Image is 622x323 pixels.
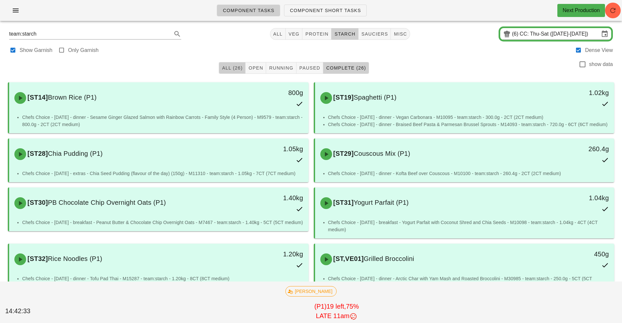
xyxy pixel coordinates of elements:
button: veg [286,28,303,40]
div: 1.20kg [237,249,303,259]
span: 19 left, [327,303,346,310]
li: Chefs Choice - [DATE] - extras - Chia Seed Pudding (flavour of the day) (150g) - M11310 - team:st... [22,170,303,177]
button: Open [246,62,266,74]
div: LATE 11am [56,311,617,321]
span: misc [393,31,407,37]
span: Rice Noodles (P1) [48,255,103,262]
span: Spaghetti (P1) [354,94,396,101]
div: Next Production [563,7,600,14]
span: PB Chocolate Chip Overnight Oats (P1) [48,199,166,206]
li: Chefs Choice - [DATE] - dinner - Vegan Carbonara - M10095 - team:starch - 300.0g - 2CT (2CT medium) [328,114,609,121]
button: All [270,28,286,40]
a: Component Tasks [217,5,280,16]
div: (6) [512,31,520,37]
li: Chefs Choice - [DATE] - dinner - Braised Beef Pasta & Parmesan Brussel Sprouts - M14093 - team:st... [328,121,609,128]
button: starch [331,28,358,40]
span: [ST19] [332,94,354,101]
div: 800g [237,88,303,98]
span: Paused [299,65,320,71]
span: [ST28] [26,150,48,157]
div: 1.40kg [237,193,303,203]
div: 14:42:33 [4,305,55,317]
li: Chefs Choice - [DATE] - breakfast - Peanut Butter & Chocolate Chip Overnight Oats - M7467 - team:... [22,219,303,226]
a: Component Short Tasks [284,5,367,16]
span: [ST32] [26,255,48,262]
span: [PERSON_NAME] [290,286,332,296]
span: Component Short Tasks [290,8,361,13]
li: Chefs Choice - [DATE] - breakfast - Yogurt Parfait with Coconut Shred and Chia Seeds - M10098 - t... [328,219,609,233]
span: protein [305,31,328,37]
span: [ST,VE01] [332,255,364,262]
span: All (26) [222,65,243,71]
button: protein [302,28,331,40]
button: sauciers [359,28,391,40]
span: Couscous Mix (P1) [354,150,410,157]
span: [ST14] [26,94,48,101]
label: Only Garnish [68,47,99,54]
span: Yogurt Parfait (P1) [354,199,409,206]
button: Complete (26) [323,62,369,74]
label: show data [589,61,613,68]
span: [ST30] [26,199,48,206]
label: Dense View [585,47,613,54]
span: Complete (26) [326,65,366,71]
span: All [273,31,283,37]
div: 1.04kg [543,193,609,203]
button: misc [391,28,410,40]
span: Brown Rice (P1) [48,94,97,101]
li: Chefs Choice - [DATE] - dinner - Kofta Beef over Couscous - M10100 - team:starch - 260.4g - 2CT (... [328,170,609,177]
div: (P1) 75% [55,300,618,322]
div: 1.05kg [237,144,303,154]
span: Open [248,65,263,71]
li: Chefs Choice - [DATE] - dinner - Arctic Char with Yam Mash and Roasted Broccolini - M30985 - team... [328,275,609,289]
button: Running [266,62,296,74]
div: 260.4g [543,144,609,154]
span: veg [288,31,300,37]
div: 450g [543,249,609,259]
button: All (26) [219,62,246,74]
li: Chefs Choice - [DATE] - dinner - Tofu Pad Thai - M15287 - team:starch - 1.20kg - 8CT (8CT medium) [22,275,303,282]
span: [ST31] [332,199,354,206]
span: Grilled Broccolini [364,255,414,262]
li: Chefs Choice - [DATE] - dinner - Sesame Ginger Glazed Salmon with Rainbow Carrots - Family Style ... [22,114,303,128]
span: starch [334,31,355,37]
span: [ST29] [332,150,354,157]
button: Paused [296,62,323,74]
span: Chia Pudding (P1) [48,150,103,157]
label: Show Garnish [20,47,53,54]
span: Component Tasks [222,8,274,13]
span: Running [269,65,293,71]
div: 1.02kg [543,88,609,98]
span: sauciers [361,31,388,37]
